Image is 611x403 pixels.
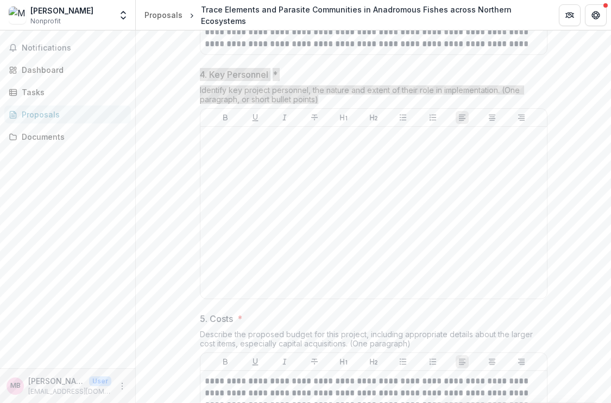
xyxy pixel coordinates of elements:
[201,4,541,27] div: Trace Elements and Parasite Communities in Anadromous Fishes across Northern Ecosystems
[200,85,547,108] div: Identify key project personnel, the nature and extent of their role in implementation. (One parag...
[426,355,439,368] button: Ordered List
[367,355,380,368] button: Heading 2
[4,106,131,123] a: Proposals
[249,111,262,124] button: Underline
[4,61,131,79] a: Dashboard
[337,111,350,124] button: Heading 1
[140,2,546,29] nav: breadcrumb
[486,111,499,124] button: Align Center
[4,39,131,57] button: Notifications
[278,111,291,124] button: Italicize
[308,111,321,124] button: Strike
[28,375,85,387] p: [PERSON_NAME]
[140,7,187,23] a: Proposals
[4,83,131,101] a: Tasks
[22,44,127,53] span: Notifications
[456,355,469,368] button: Align Left
[9,7,26,24] img: Miranda Brohman
[308,355,321,368] button: Strike
[396,355,410,368] button: Bullet List
[515,111,528,124] button: Align Right
[116,4,131,26] button: Open entity switcher
[367,111,380,124] button: Heading 2
[28,387,111,396] p: [EMAIL_ADDRESS][DOMAIN_NAME]
[249,355,262,368] button: Underline
[559,4,581,26] button: Partners
[200,330,547,352] div: Describe the proposed budget for this project, including appropriate details about the larger cos...
[486,355,499,368] button: Align Center
[116,380,129,393] button: More
[278,355,291,368] button: Italicize
[219,111,232,124] button: Bold
[396,111,410,124] button: Bullet List
[200,68,268,81] p: 4. Key Personnel
[22,131,122,142] div: Documents
[30,16,61,26] span: Nonprofit
[30,5,93,16] div: [PERSON_NAME]
[10,382,21,389] div: Miranda Brohman
[337,355,350,368] button: Heading 1
[426,111,439,124] button: Ordered List
[4,128,131,146] a: Documents
[89,376,111,386] p: User
[456,111,469,124] button: Align Left
[144,9,182,21] div: Proposals
[22,86,122,98] div: Tasks
[200,312,233,325] p: 5. Costs
[22,109,122,120] div: Proposals
[585,4,607,26] button: Get Help
[22,64,122,76] div: Dashboard
[515,355,528,368] button: Align Right
[219,355,232,368] button: Bold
